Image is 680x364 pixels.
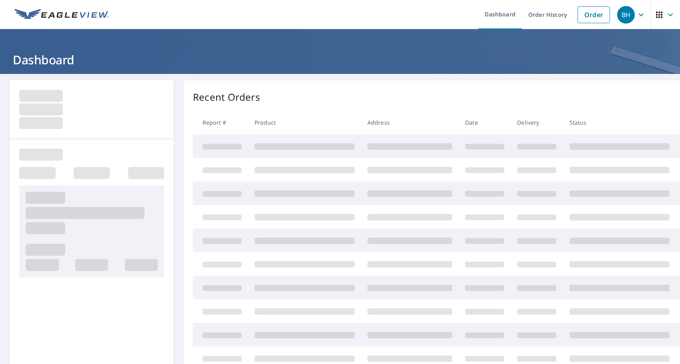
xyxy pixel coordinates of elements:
[193,111,248,134] th: Report #
[248,111,361,134] th: Product
[578,6,610,23] a: Order
[14,9,109,21] img: EV Logo
[617,6,635,24] div: BH
[459,111,511,134] th: Date
[10,52,670,68] h1: Dashboard
[361,111,459,134] th: Address
[511,111,563,134] th: Delivery
[193,90,260,104] p: Recent Orders
[563,111,676,134] th: Status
